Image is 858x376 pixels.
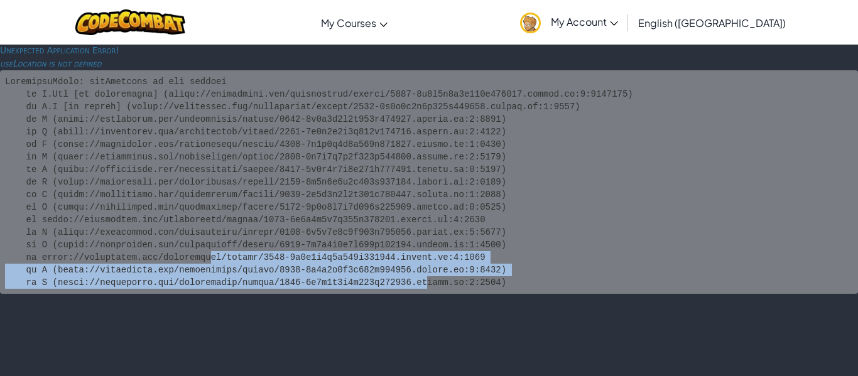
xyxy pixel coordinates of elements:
span: My Account [551,15,618,28]
span: My Courses [321,16,376,30]
a: My Courses [315,6,394,40]
a: My Account [514,3,624,42]
img: CodeCombat logo [75,9,185,35]
span: English ([GEOGRAPHIC_DATA]) [638,16,786,30]
a: English ([GEOGRAPHIC_DATA]) [632,6,792,40]
img: avatar [520,13,541,33]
